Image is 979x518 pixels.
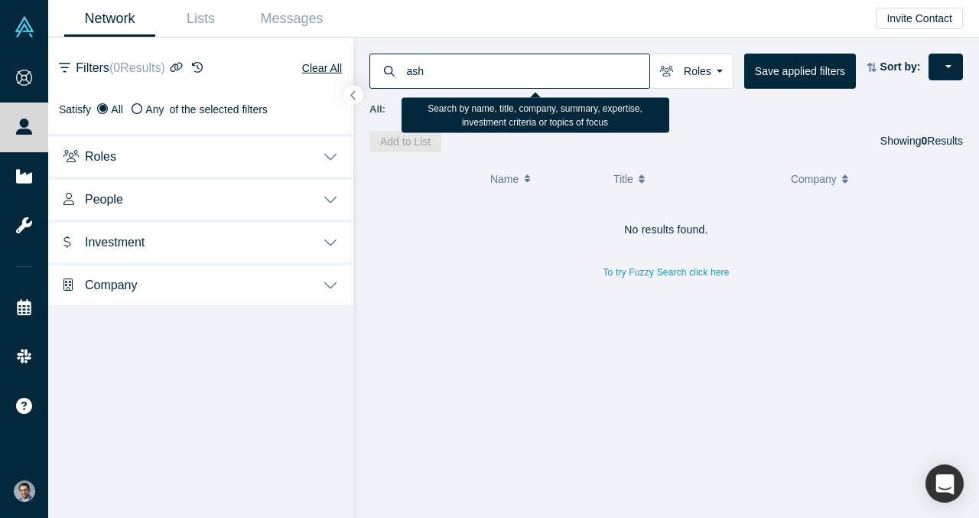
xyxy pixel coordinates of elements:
[145,103,164,116] span: Any
[64,1,155,37] a: Network
[369,131,441,152] button: Add to List
[48,134,353,177] button: Roles
[369,223,963,236] h4: No results found.
[613,163,775,195] button: Title
[85,192,123,207] span: People
[744,54,856,89] button: Save applied filters
[613,163,633,195] span: Title
[111,103,123,116] span: All
[405,53,649,89] input: Search by name, title, company, summary, expertise, investment criteria or topics of focus
[880,60,921,73] strong: Sort by:
[880,131,963,152] div: Showing
[109,61,165,74] span: ( 0 Results)
[76,59,164,77] span: Filters
[14,16,35,37] img: Alchemist Vault Logo
[301,59,343,77] button: Clear All
[48,262,353,305] button: Company
[48,220,353,262] button: Investment
[876,8,963,29] button: Invite Contact
[649,54,733,89] button: Roles
[402,99,457,120] div: ash
[369,102,385,117] span: All:
[14,481,35,502] img: VP Singh's Account
[791,163,952,195] button: Company
[592,262,740,282] button: To try Fuzzy Search click here
[48,177,353,220] button: People
[85,278,137,292] span: Company
[85,235,145,249] span: Investment
[922,135,928,147] strong: 0
[59,102,343,118] div: Satisfy of the selected filters
[155,1,246,37] a: Lists
[246,1,337,37] a: Messages
[922,135,963,147] span: Results
[791,163,837,195] span: Company
[85,149,116,164] span: Roles
[490,163,519,195] span: Name
[439,101,450,119] button: Remove Filter
[490,163,597,195] button: Name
